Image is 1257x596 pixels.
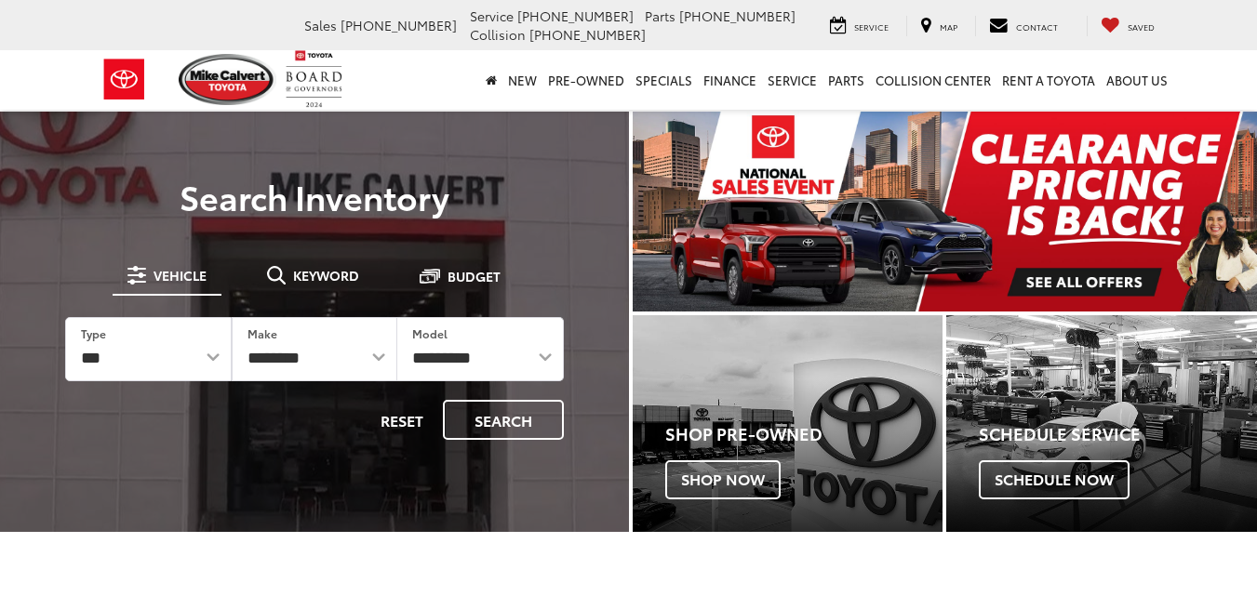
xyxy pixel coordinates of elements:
[1128,20,1155,33] span: Saved
[816,16,903,36] a: Service
[633,315,943,533] a: Shop Pre-Owned Shop Now
[665,460,781,499] span: Shop Now
[665,425,943,444] h4: Shop Pre-Owned
[1016,20,1058,33] span: Contact
[854,20,889,33] span: Service
[979,460,1130,499] span: Schedule Now
[1101,50,1173,110] a: About Us
[154,269,207,282] span: Vehicle
[179,54,277,105] img: Mike Calvert Toyota
[630,50,698,110] a: Specials
[1087,16,1169,36] a: My Saved Vehicles
[365,400,439,440] button: Reset
[247,325,277,341] label: Make
[542,50,630,110] a: Pre-Owned
[448,270,501,283] span: Budget
[517,7,634,25] span: [PHONE_NUMBER]
[870,50,996,110] a: Collision Center
[940,20,957,33] span: Map
[946,315,1257,533] a: Schedule Service Schedule Now
[89,49,159,110] img: Toyota
[39,178,590,215] h3: Search Inventory
[412,325,448,341] label: Model
[470,7,514,25] span: Service
[946,315,1257,533] div: Toyota
[443,400,564,440] button: Search
[633,315,943,533] div: Toyota
[996,50,1101,110] a: Rent a Toyota
[470,25,526,44] span: Collision
[341,16,457,34] span: [PHONE_NUMBER]
[81,325,106,341] label: Type
[762,50,822,110] a: Service
[502,50,542,110] a: New
[529,25,646,44] span: [PHONE_NUMBER]
[698,50,762,110] a: Finance
[975,16,1072,36] a: Contact
[480,50,502,110] a: Home
[293,269,359,282] span: Keyword
[822,50,870,110] a: Parts
[906,16,971,36] a: Map
[679,7,796,25] span: [PHONE_NUMBER]
[304,16,337,34] span: Sales
[645,7,675,25] span: Parts
[979,425,1257,444] h4: Schedule Service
